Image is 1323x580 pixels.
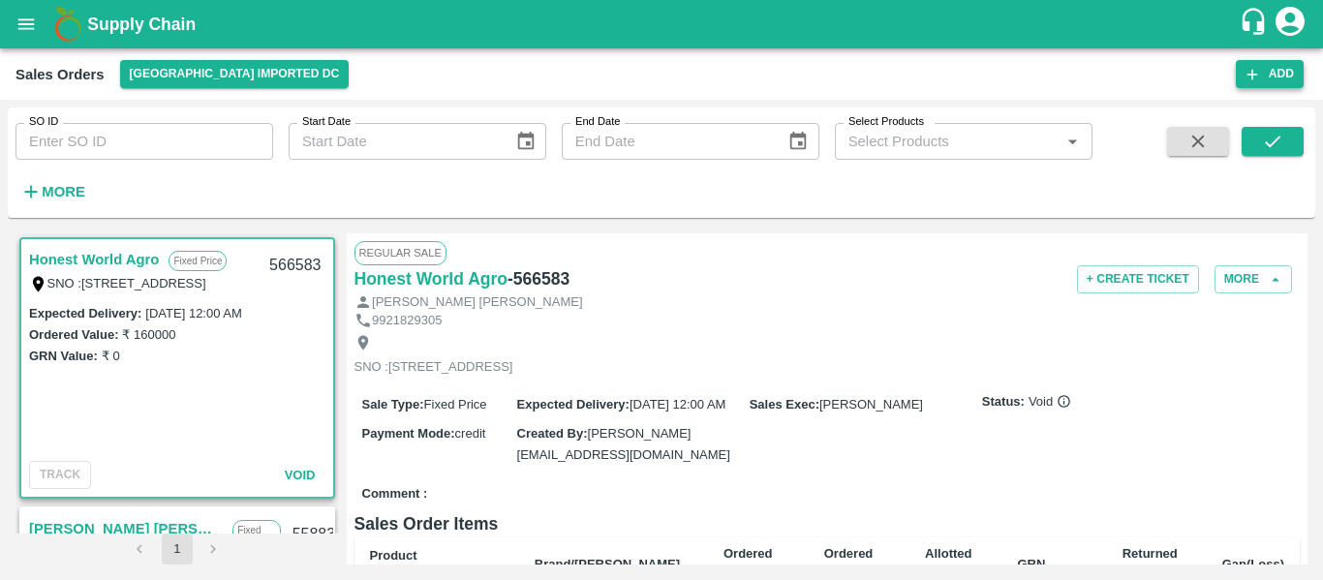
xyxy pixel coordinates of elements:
[819,397,923,412] span: [PERSON_NAME]
[232,520,281,555] p: Fixed Price
[87,11,1239,38] a: Supply Chain
[424,397,487,412] span: Fixed Price
[29,114,58,130] label: SO ID
[48,5,87,44] img: logo
[122,534,232,565] nav: pagination navigation
[630,397,725,412] span: [DATE] 12:00 AM
[354,510,1301,537] h6: Sales Order Items
[354,358,513,377] p: SNO :[STREET_ADDRESS]
[1239,7,1273,42] div: customer-support
[29,349,98,363] label: GRN Value:
[285,468,316,482] span: Void
[4,2,48,46] button: open drawer
[47,276,206,290] label: SNO :[STREET_ADDRESS]
[455,426,486,441] span: credit
[517,426,588,441] label: Created By :
[258,243,332,289] div: 566583
[517,426,730,462] span: [PERSON_NAME][EMAIL_ADDRESS][DOMAIN_NAME]
[535,557,680,571] b: Brand/[PERSON_NAME]
[362,426,455,441] label: Payment Mode :
[169,251,227,271] p: Fixed Price
[780,123,816,160] button: Choose date
[102,349,120,363] label: ₹ 0
[281,512,355,558] div: 558832
[354,265,508,292] a: Honest World Agro
[302,114,351,130] label: Start Date
[120,60,350,88] button: Select DC
[15,123,273,160] input: Enter SO ID
[1077,265,1199,293] button: + Create Ticket
[354,241,446,264] span: Regular Sale
[982,393,1025,412] label: Status:
[841,129,1055,154] input: Select Products
[372,312,442,330] p: 9921829305
[575,114,620,130] label: End Date
[517,397,630,412] label: Expected Delivery :
[29,327,118,342] label: Ordered Value:
[750,397,819,412] label: Sales Exec :
[372,293,582,312] p: [PERSON_NAME] [PERSON_NAME]
[289,123,500,160] input: Start Date
[29,247,159,272] a: Honest World Agro
[1273,4,1308,45] div: account of current user
[42,184,85,199] strong: More
[1222,557,1284,571] b: Gap(Loss)
[1029,393,1071,412] span: Void
[562,123,773,160] input: End Date
[362,397,424,412] label: Sale Type :
[370,548,417,563] b: Product
[29,516,223,541] a: [PERSON_NAME] [PERSON_NAME]
[848,114,924,130] label: Select Products
[15,175,90,208] button: More
[145,306,241,321] label: [DATE] 12:00 AM
[1236,60,1304,88] button: Add
[162,534,193,565] button: page 1
[29,306,141,321] label: Expected Delivery :
[87,15,196,34] b: Supply Chain
[508,123,544,160] button: Choose date
[122,327,175,342] label: ₹ 160000
[15,62,105,87] div: Sales Orders
[362,485,428,504] label: Comment :
[1215,265,1292,293] button: More
[1060,129,1085,154] button: Open
[1017,557,1045,571] b: GRN
[508,265,569,292] h6: - 566583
